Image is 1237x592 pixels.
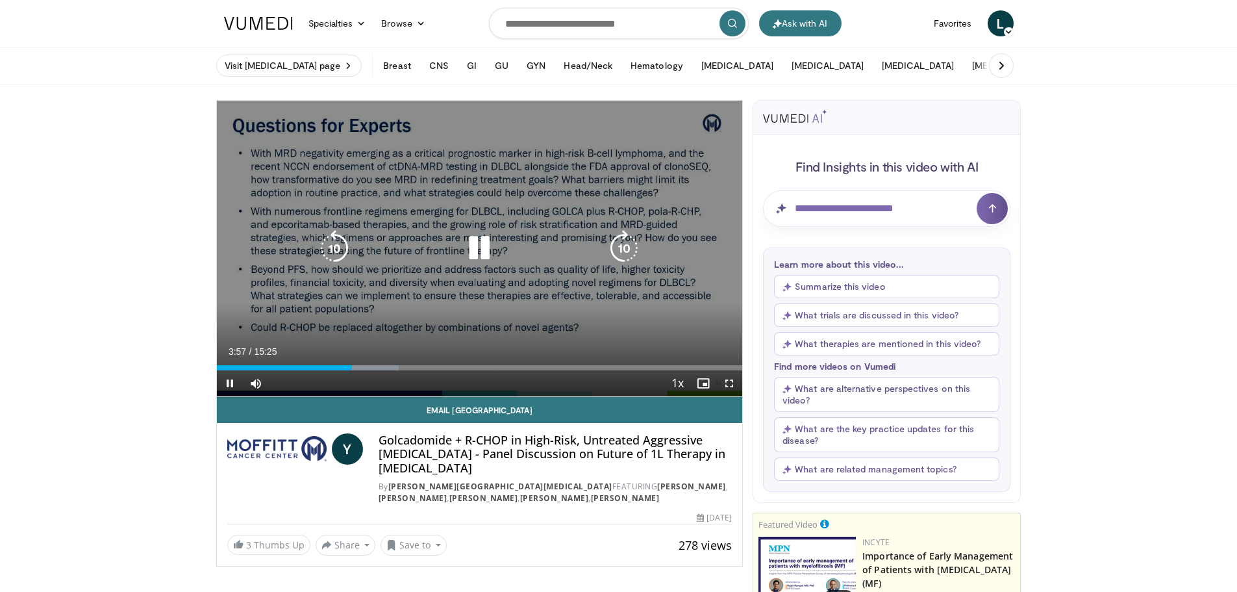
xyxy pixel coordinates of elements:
[763,158,1010,175] h4: Find Insights in this video with AI
[254,346,277,357] span: 15:25
[217,370,243,396] button: Pause
[373,10,433,36] a: Browse
[487,53,516,79] button: GU
[763,190,1010,227] input: Question for AI
[693,53,781,79] button: [MEDICAL_DATA]
[774,377,999,412] button: What are alternative perspectives on this video?
[774,457,999,481] button: What are related management topics?
[964,53,1052,79] button: [MEDICAL_DATA]
[758,519,818,530] small: Featured Video
[224,17,293,30] img: VuMedi Logo
[216,55,362,77] a: Visit [MEDICAL_DATA] page
[926,10,980,36] a: Favorites
[556,53,620,79] button: Head/Neck
[519,53,553,79] button: GYN
[774,275,999,298] button: Summarize this video
[763,110,827,123] img: vumedi-ai-logo.svg
[690,370,716,396] button: Enable picture-in-picture mode
[759,10,842,36] button: Ask with AI
[217,101,743,397] video-js: Video Player
[379,433,732,476] h4: Golcadomide + R-CHOP in High-Risk, Untreated Aggressive [MEDICAL_DATA] - Panel Discussion on Futu...
[623,53,691,79] button: Hematology
[489,8,749,39] input: Search topics, interventions
[774,417,999,452] button: What are the key practice updates for this disease?
[774,361,999,372] p: Find more videos on Vumedi
[379,481,732,504] div: By FEATURING , , , ,
[217,397,743,423] a: Email [GEOGRAPHIC_DATA]
[862,550,1013,589] a: Importance of Early Management of Patients with [MEDICAL_DATA] (MF)
[421,53,456,79] button: CNS
[784,53,871,79] button: [MEDICAL_DATA]
[449,493,518,504] a: [PERSON_NAME]
[388,481,612,492] a: [PERSON_NAME][GEOGRAPHIC_DATA][MEDICAL_DATA]
[379,493,447,504] a: [PERSON_NAME]
[316,535,376,556] button: Share
[301,10,374,36] a: Specialties
[591,493,660,504] a: [PERSON_NAME]
[246,539,251,551] span: 3
[227,433,327,465] img: Moffitt Cancer Center
[520,493,589,504] a: [PERSON_NAME]
[679,537,732,553] span: 278 views
[774,303,999,327] button: What trials are discussed in this video?
[375,53,418,79] button: Breast
[716,370,742,396] button: Fullscreen
[381,535,447,556] button: Save to
[332,433,363,465] a: Y
[774,259,999,270] p: Learn more about this video...
[249,346,252,357] span: /
[862,537,890,548] a: Incyte
[664,370,690,396] button: Playback Rate
[697,512,732,524] div: [DATE]
[774,332,999,355] button: What therapies are mentioned in this video?
[874,53,962,79] button: [MEDICAL_DATA]
[657,481,726,492] a: [PERSON_NAME]
[988,10,1014,36] a: L
[229,346,246,357] span: 3:57
[217,365,743,370] div: Progress Bar
[459,53,484,79] button: GI
[227,535,310,555] a: 3 Thumbs Up
[243,370,269,396] button: Mute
